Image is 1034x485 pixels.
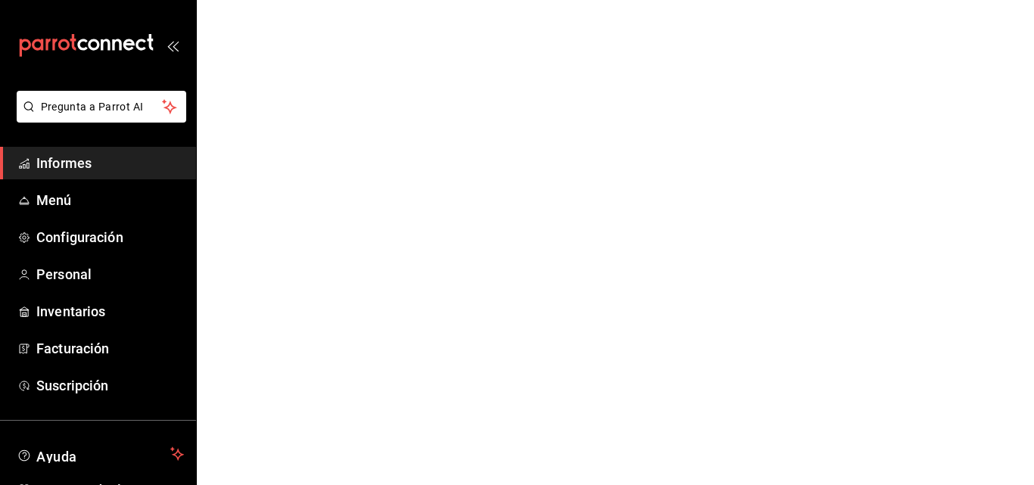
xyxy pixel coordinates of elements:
[36,266,92,282] font: Personal
[36,449,77,465] font: Ayuda
[17,91,186,123] button: Pregunta a Parrot AI
[11,110,186,126] a: Pregunta a Parrot AI
[36,192,72,208] font: Menú
[36,229,123,245] font: Configuración
[36,303,105,319] font: Inventarios
[36,340,109,356] font: Facturación
[36,378,108,393] font: Suscripción
[167,39,179,51] button: abrir_cajón_menú
[41,101,144,113] font: Pregunta a Parrot AI
[36,155,92,171] font: Informes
